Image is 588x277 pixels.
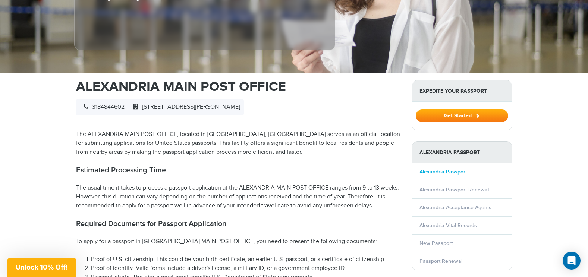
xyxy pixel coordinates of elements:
[419,222,477,229] a: Alexandria Vital Records
[7,258,76,277] div: Unlock 10% Off!
[76,184,400,210] p: The usual time it takes to process a passport application at the ALEXANDRIA MAIN POST OFFICE rang...
[80,104,125,111] span: 3184844602
[76,219,400,228] h2: Required Documents for Passport Application
[76,130,400,157] p: The ALEXANDRIA MAIN POST OFFICE, located in [GEOGRAPHIC_DATA], [GEOGRAPHIC_DATA] serves as an off...
[412,80,512,102] strong: Expedite Your Passport
[76,237,400,246] p: To apply for a passport in [GEOGRAPHIC_DATA] MAIN POST OFFICE, you need to present the following ...
[419,240,453,246] a: New Passport
[76,80,400,93] h1: ALEXANDRIA MAIN POST OFFICE
[419,258,462,264] a: Passport Renewal
[419,187,489,193] a: Alexandria Passport Renewal
[91,264,400,273] li: Proof of identity: Valid forms include a driver's license, a military ID, or a government employe...
[129,104,240,111] span: [STREET_ADDRESS][PERSON_NAME]
[91,255,400,264] li: Proof of U.S. citizenship: This could be your birth certificate, an earlier U.S. passport, or a c...
[91,5,147,42] iframe: Customer reviews powered by Trustpilot
[412,142,512,163] strong: Alexandria Passport
[416,112,508,118] a: Get Started
[16,263,68,271] span: Unlock 10% Off!
[563,252,581,270] div: Open Intercom Messenger
[419,169,467,175] a: Alexandria Passport
[76,166,400,175] h2: Estimated Processing Time
[416,109,508,122] button: Get Started
[76,99,244,115] div: |
[419,204,491,211] a: Alexandria Acceptance Agents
